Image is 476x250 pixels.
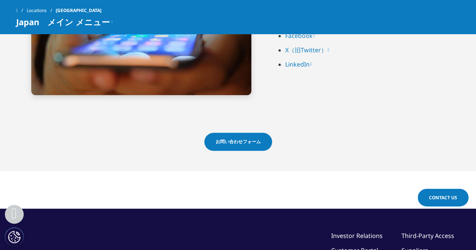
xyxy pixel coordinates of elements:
a: Investor Relations [331,232,383,240]
a: Locations [27,4,56,17]
a: Contact Us [418,189,468,206]
a: LinkedIn [285,60,312,68]
span: お問い合わせフォーム [216,138,261,145]
span: [GEOGRAPHIC_DATA] [56,4,102,17]
a: お問い合わせフォーム [204,133,272,151]
a: X（旧Twitter） [285,46,329,54]
button: Cookie 設定 [5,227,24,246]
a: Facebook [285,32,315,40]
a: Third-Party Access [401,232,454,240]
span: Contact Us [429,194,457,201]
span: Japan メイン メニュー [16,17,110,26]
